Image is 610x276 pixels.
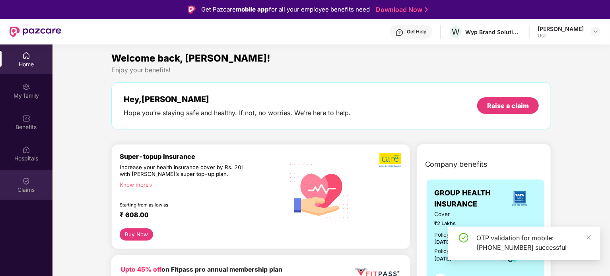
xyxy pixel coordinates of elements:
[120,181,280,187] div: Know more
[201,5,370,14] div: Get Pazcare for all your employee benefits need
[376,6,425,14] a: Download Now
[435,220,489,228] span: ₹2 Lakhs
[236,6,269,13] strong: mobile app
[188,6,196,14] img: Logo
[22,114,30,122] img: svg+xml;base64,PHN2ZyBpZD0iQmVuZWZpdHMiIHhtbG5zPSJodHRwOi8vd3d3LnczLm9yZy8yMDAwL3N2ZyIgd2lkdGg9Ij...
[407,29,426,35] div: Get Help
[120,202,251,208] div: Starting from as low as
[111,52,270,64] span: Welcome back, [PERSON_NAME]!
[425,159,488,170] span: Company benefits
[120,164,250,178] div: Increase your health insurance cover by Rs. 20L with [PERSON_NAME]’s super top-up plan.
[396,29,404,37] img: svg+xml;base64,PHN2ZyBpZD0iSGVscC0zMngzMiIgeG1sbnM9Imh0dHA6Ly93d3cudzMub3JnLzIwMDAvc3ZnIiB3aWR0aD...
[124,95,351,104] div: Hey, [PERSON_NAME]
[22,83,30,91] img: svg+xml;base64,PHN2ZyB3aWR0aD0iMjAiIGhlaWdodD0iMjAiIHZpZXdCb3g9IjAgMCAyMCAyMCIgZmlsbD0ibm9uZSIgeG...
[538,33,584,39] div: User
[284,154,355,226] img: svg+xml;base64,PHN2ZyB4bWxucz0iaHR0cDovL3d3dy53My5vcmcvMjAwMC9zdmciIHhtbG5zOnhsaW5rPSJodHRwOi8vd3...
[476,233,591,252] div: OTP validation for mobile: [PHONE_NUMBER] successful
[120,228,153,241] button: Buy Now
[435,239,452,245] span: [DATE]
[593,29,599,35] img: svg+xml;base64,PHN2ZyBpZD0iRHJvcGRvd24tMzJ4MzIiIHhtbG5zPSJodHRwOi8vd3d3LnczLm9yZy8yMDAwL3N2ZyIgd2...
[435,256,452,262] span: [DATE]
[22,52,30,60] img: svg+xml;base64,PHN2ZyBpZD0iSG9tZSIgeG1sbnM9Imh0dHA6Ly93d3cudzMub3JnLzIwMDAvc3ZnIiB3aWR0aD0iMjAiIG...
[149,183,153,187] span: right
[509,188,530,209] img: insurerLogo
[435,210,489,218] span: Cover
[586,235,592,240] span: close
[22,177,30,185] img: svg+xml;base64,PHN2ZyBpZD0iQ2xhaW0iIHhtbG5zPSJodHRwOi8vd3d3LnczLm9yZy8yMDAwL3N2ZyIgd2lkdGg9IjIwIi...
[379,152,402,168] img: b5dec4f62d2307b9de63beb79f102df3.png
[22,146,30,154] img: svg+xml;base64,PHN2ZyBpZD0iSG9zcGl0YWxzIiB4bWxucz0iaHR0cDovL3d3dy53My5vcmcvMjAwMC9zdmciIHdpZHRoPS...
[121,266,161,273] b: Upto 45% off
[435,231,468,239] div: Policy issued
[111,66,552,74] div: Enjoy your benefits!
[538,25,584,33] div: [PERSON_NAME]
[487,101,529,110] div: Raise a claim
[120,211,276,220] div: ₹ 608.00
[435,187,503,210] span: GROUP HEALTH INSURANCE
[459,233,468,243] span: check-circle
[435,247,467,255] div: Policy Expiry
[120,152,284,160] div: Super-topup Insurance
[124,109,351,117] div: Hope you’re staying safe and healthy. If not, no worries. We’re here to help.
[10,27,61,37] img: New Pazcare Logo
[121,266,282,273] b: on Fitpass pro annual membership plan
[425,6,428,14] img: Stroke
[465,28,521,36] div: Wyp Brand Solutions Private Limited
[452,27,460,37] span: W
